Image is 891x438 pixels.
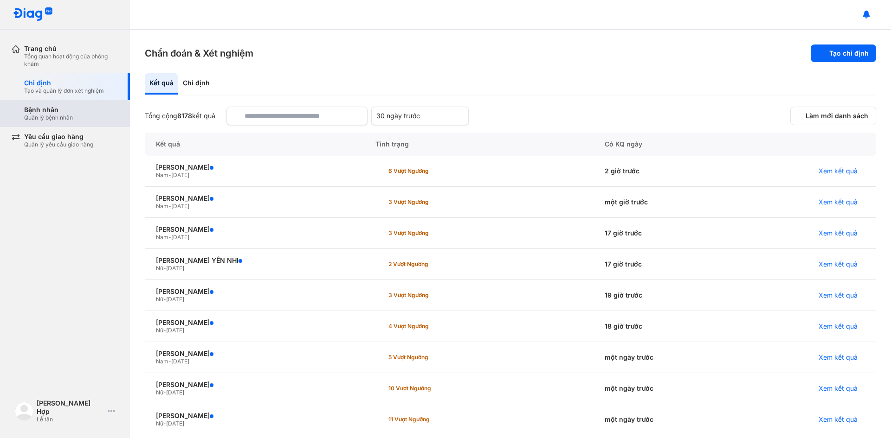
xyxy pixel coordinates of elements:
div: một ngày trước [594,373,737,404]
div: 19 giờ trước [594,280,737,311]
div: [PERSON_NAME] [156,318,353,327]
span: - [163,296,166,303]
div: Có KQ ngày [594,133,737,156]
div: [PERSON_NAME] [156,412,353,420]
span: [DATE] [171,358,189,365]
img: logo [13,7,53,22]
div: 18 giờ trước [594,311,737,342]
div: [PERSON_NAME] [156,194,353,203]
div: 3 Vượt ngưỡng [388,229,463,237]
span: - [163,389,166,396]
span: Nữ [156,296,163,303]
div: 3 Vượt ngưỡng [388,198,463,206]
div: một ngày trước [594,404,737,435]
div: Yêu cầu giao hàng [24,133,93,141]
span: [DATE] [166,296,184,303]
span: Nam [156,171,168,178]
span: - [163,327,166,334]
div: Chỉ định [24,79,104,87]
button: Làm mới danh sách [790,107,876,125]
div: 17 giờ trước [594,249,737,280]
span: Làm mới danh sách [806,112,868,120]
span: Xem kết quả [819,198,858,206]
span: Nam [156,234,168,241]
div: [PERSON_NAME] [156,287,353,296]
span: - [168,171,171,178]
div: [PERSON_NAME] [156,225,353,234]
span: - [168,234,171,241]
span: Xem kết quả [819,229,858,237]
span: Xem kết quả [819,353,858,362]
span: [DATE] [166,327,184,334]
div: 6 Vượt ngưỡng [388,167,463,175]
div: Tạo và quản lý đơn xét nghiệm [24,87,104,95]
div: Quản lý yêu cầu giao hàng [24,141,93,148]
div: 11 Vượt ngưỡng [388,416,463,423]
span: [DATE] [171,203,189,209]
span: 8178 [177,112,192,120]
span: [DATE] [166,420,184,427]
h3: Chẩn đoán & Xét nghiệm [145,47,253,60]
div: 5 Vượt ngưỡng [388,354,463,361]
button: Tạo chỉ định [811,44,876,62]
span: Nữ [156,327,163,334]
div: Tình trạng [364,133,594,156]
div: 30 ngày trước [376,112,452,120]
div: Bệnh nhân [24,106,73,114]
div: [PERSON_NAME] Hợp [37,399,104,416]
div: [PERSON_NAME] [156,349,353,358]
span: Xem kết quả [819,322,858,330]
span: [DATE] [166,389,184,396]
div: Chỉ định [178,73,214,95]
div: một ngày trước [594,342,737,373]
span: Nữ [156,265,163,272]
img: logo [15,402,33,420]
div: Kết quả [145,133,364,156]
span: - [168,203,171,209]
span: [DATE] [166,265,184,272]
span: Nữ [156,420,163,427]
span: - [163,265,166,272]
div: 2 giờ trước [594,156,737,187]
div: [PERSON_NAME] [156,163,353,171]
div: Tổng quan hoạt động của phòng khám [24,53,119,68]
div: 2 Vượt ngưỡng [388,260,463,268]
div: Tổng cộng kết quả [145,112,215,120]
div: Trang chủ [24,44,119,53]
div: 3 Vượt ngưỡng [388,292,463,299]
span: - [163,420,166,427]
span: - [168,358,171,365]
div: một giờ trước [594,187,737,218]
span: Nam [156,358,168,365]
div: Lễ tân [37,416,104,423]
span: Nam [156,203,168,209]
span: Xem kết quả [819,384,858,393]
span: [DATE] [171,171,189,178]
div: 17 giờ trước [594,218,737,249]
span: Xem kết quả [819,291,858,299]
div: [PERSON_NAME] YẾN NHI [156,256,353,265]
span: Xem kết quả [819,415,858,424]
span: Nữ [156,389,163,396]
div: Kết quả [145,73,178,95]
div: [PERSON_NAME] [156,381,353,389]
div: 10 Vượt ngưỡng [388,385,463,392]
div: 4 Vượt ngưỡng [388,323,463,330]
div: Quản lý bệnh nhân [24,114,73,121]
span: Xem kết quả [819,167,858,175]
span: [DATE] [171,234,189,241]
span: Xem kết quả [819,260,858,268]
